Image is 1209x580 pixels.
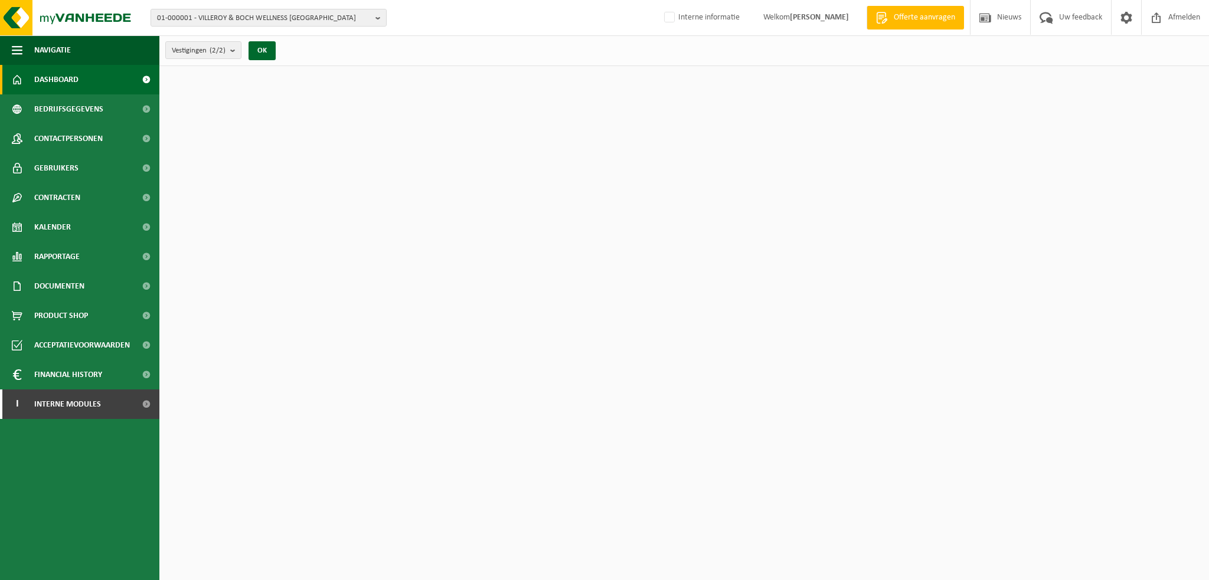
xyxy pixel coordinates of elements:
span: Rapportage [34,242,80,271]
button: OK [249,41,276,60]
span: Dashboard [34,65,79,94]
span: Product Shop [34,301,88,330]
span: Documenten [34,271,84,301]
label: Interne informatie [662,9,740,27]
span: Gebruikers [34,153,79,183]
span: 01-000001 - VILLEROY & BOCH WELLNESS [GEOGRAPHIC_DATA] [157,9,371,27]
span: Acceptatievoorwaarden [34,330,130,360]
count: (2/2) [210,47,226,54]
span: Interne modules [34,389,101,419]
strong: [PERSON_NAME] [790,13,849,22]
span: Kalender [34,212,71,242]
span: Bedrijfsgegevens [34,94,103,124]
span: Contracten [34,183,80,212]
a: Offerte aanvragen [867,6,964,30]
span: Navigatie [34,35,71,65]
span: Vestigingen [172,42,226,60]
span: Offerte aanvragen [891,12,958,24]
span: I [12,389,22,419]
button: Vestigingen(2/2) [165,41,241,59]
span: Financial History [34,360,102,389]
span: Contactpersonen [34,124,103,153]
button: 01-000001 - VILLEROY & BOCH WELLNESS [GEOGRAPHIC_DATA] [151,9,387,27]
